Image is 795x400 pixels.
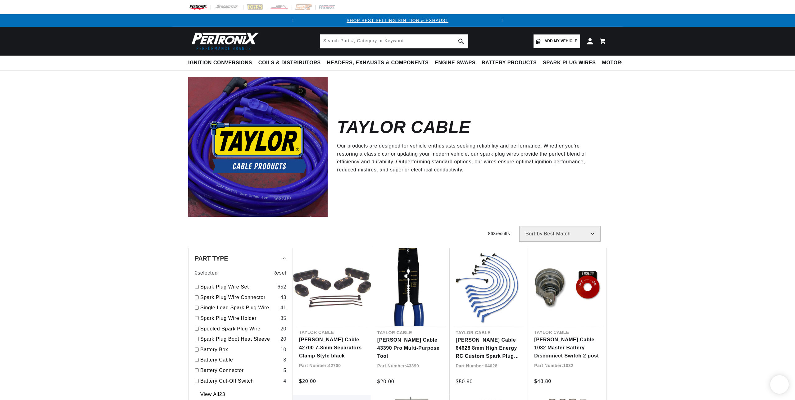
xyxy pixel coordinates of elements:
a: Spark Plug Wire Holder [200,314,278,322]
summary: Spark Plug Wires [540,56,599,70]
div: 5 [283,366,286,375]
slideshow-component: Translation missing: en.sections.announcements.announcement_bar [173,14,622,27]
a: Single Lead Spark Plug Wire [200,304,278,312]
span: Sort by [525,231,543,236]
span: Part Type [195,255,228,261]
span: Headers, Exhausts & Components [327,60,429,66]
div: 35 [280,314,286,322]
a: Spark Plug Boot Heat Sleeve [200,335,278,343]
a: [PERSON_NAME] Cable 64628 8mm High Energy RC Custom Spark Plug Wires 8 cyl blue [456,336,522,360]
span: Ignition Conversions [188,60,252,66]
div: 20 [280,325,286,333]
a: [PERSON_NAME] Cable 42700 7-8mm Separators Clamp Style black [299,336,365,360]
summary: Ignition Conversions [188,56,255,70]
button: Translation missing: en.sections.announcements.previous_announcement [286,14,299,27]
div: 20 [280,335,286,343]
a: Battery Cable [200,356,281,364]
span: Spark Plug Wires [543,60,596,66]
a: Battery Cut-Off Switch [200,377,281,385]
summary: Battery Products [479,56,540,70]
button: Translation missing: en.sections.announcements.next_announcement [496,14,509,27]
h2: Taylor Cable [337,120,470,134]
a: Spark Plug Wire Connector [200,293,278,302]
a: Spark Plug Wire Set [200,283,275,291]
span: Engine Swaps [435,60,475,66]
div: 43 [280,293,286,302]
a: SHOP BEST SELLING IGNITION & EXHAUST [347,18,448,23]
summary: Motorcycle [599,56,642,70]
div: 1 of 2 [299,17,496,24]
div: 8 [283,356,286,364]
a: Spooled Spark Plug Wire [200,325,278,333]
summary: Coils & Distributors [255,56,324,70]
div: 41 [280,304,286,312]
span: Reset [272,269,286,277]
span: 863 results [488,231,510,236]
select: Sort by [519,226,601,242]
a: Battery Box [200,346,278,354]
div: 10 [280,346,286,354]
p: Our products are designed for vehicle enthusiasts seeking reliability and performance. Whether yo... [337,142,597,174]
a: [PERSON_NAME] Cable 1032 Master Battery Disconnect Switch 2 post [534,336,600,360]
span: Motorcycle [602,60,639,66]
span: Coils & Distributors [258,60,321,66]
div: Announcement [299,17,496,24]
input: Search Part #, Category or Keyword [320,34,468,48]
a: View All 23 [200,390,225,398]
button: search button [454,34,468,48]
span: 0 selected [195,269,218,277]
div: 4 [283,377,286,385]
img: Pertronix [188,30,260,52]
a: Add my vehicle [534,34,580,48]
summary: Engine Swaps [432,56,479,70]
a: Battery Connector [200,366,281,375]
span: Add my vehicle [544,38,577,44]
img: Taylor Cable [188,77,328,216]
summary: Headers, Exhausts & Components [324,56,432,70]
span: Battery Products [482,60,537,66]
div: 652 [277,283,286,291]
a: [PERSON_NAME] Cable 43390 Pro Multi-Purpose Tool [377,336,443,360]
